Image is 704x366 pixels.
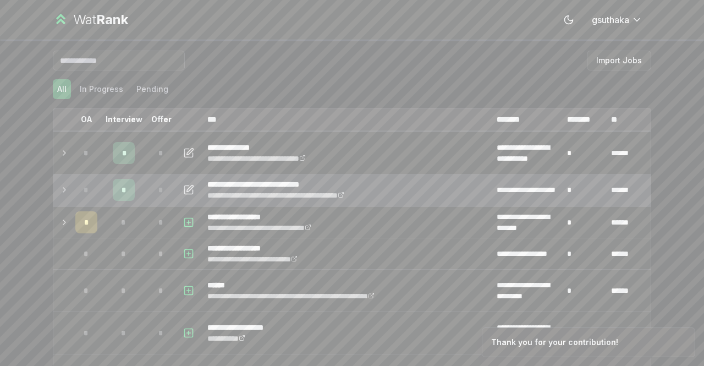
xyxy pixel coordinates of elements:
div: Thank you for your contribution! [491,337,618,348]
span: Rank [96,12,128,28]
button: Pending [132,79,173,99]
p: Interview [106,114,142,125]
div: Wat [73,11,128,29]
button: All [53,79,71,99]
span: gsuthaka [592,13,629,26]
button: Import Jobs [587,51,651,70]
p: OA [81,114,92,125]
button: gsuthaka [583,10,651,30]
a: WatRank [53,11,128,29]
button: In Progress [75,79,128,99]
p: Offer [151,114,172,125]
